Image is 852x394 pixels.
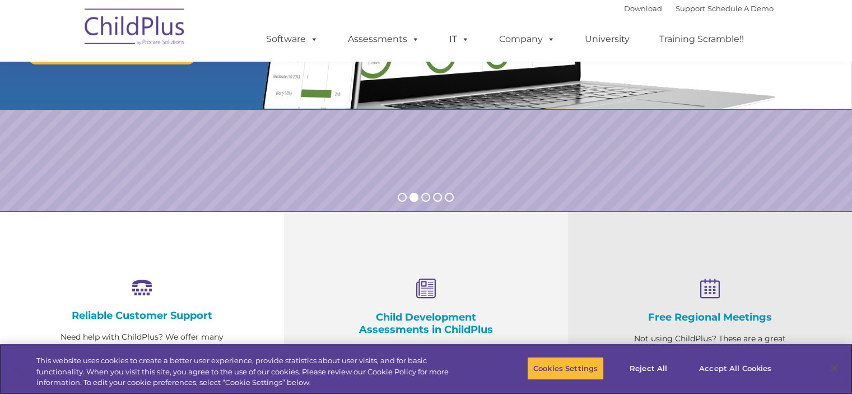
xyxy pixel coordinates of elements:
font: | [624,4,774,13]
a: Assessments [337,28,431,50]
button: Reject All [613,356,683,380]
button: Close [822,356,846,381]
a: IT [438,28,481,50]
a: Software [255,28,329,50]
a: Download [624,4,662,13]
a: Company [488,28,566,50]
button: Accept All Cookies [693,356,777,380]
h4: Free Regional Meetings [624,311,796,323]
img: ChildPlus by Procare Solutions [79,1,191,57]
span: Phone number [156,120,203,128]
h4: Child Development Assessments in ChildPlus [340,311,512,336]
a: University [574,28,641,50]
span: Last name [156,74,190,82]
a: Support [676,4,705,13]
a: Schedule A Demo [707,4,774,13]
h4: Reliable Customer Support [56,309,228,322]
button: Cookies Settings [527,356,604,380]
a: Training Scramble!! [648,28,755,50]
div: This website uses cookies to create a better user experience, provide statistics about user visit... [36,355,469,388]
p: Not using ChildPlus? These are a great opportunity to network and learn from ChildPlus users. Fin... [624,332,796,388]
